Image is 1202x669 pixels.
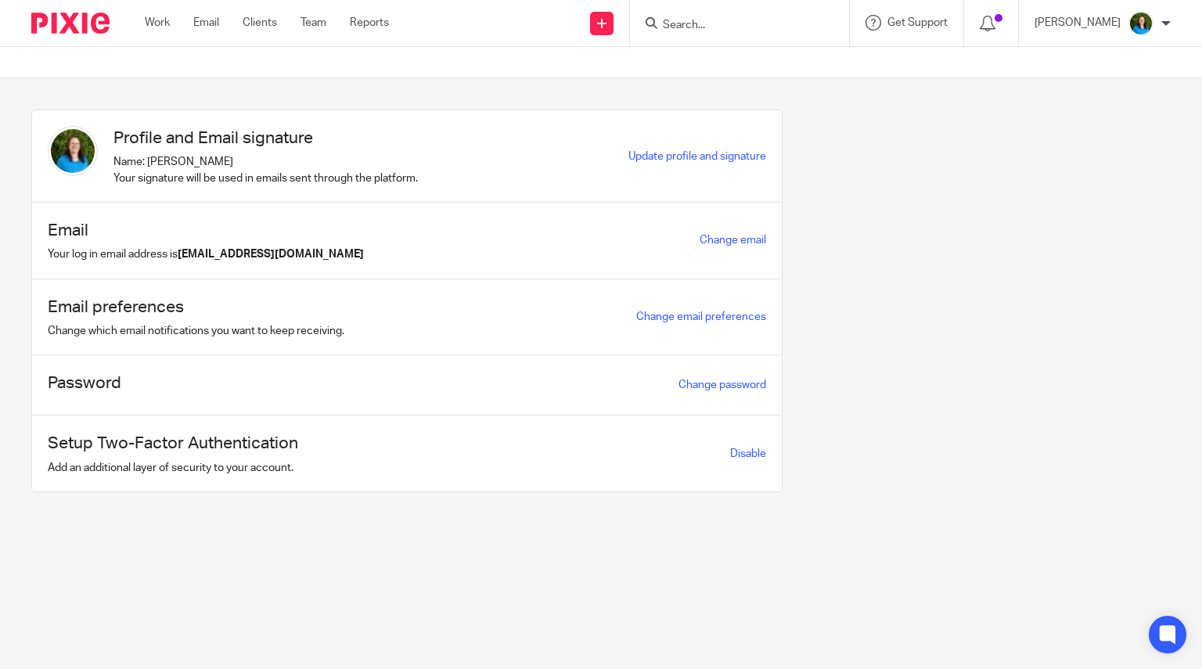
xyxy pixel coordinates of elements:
[178,249,364,260] b: [EMAIL_ADDRESS][DOMAIN_NAME]
[113,154,418,186] p: Name: [PERSON_NAME] Your signature will be used in emails sent through the platform.
[48,460,298,476] p: Add an additional layer of security to your account.
[730,448,766,459] a: Disable
[678,379,766,390] a: Change password
[243,15,277,31] a: Clients
[661,19,802,33] input: Search
[300,15,326,31] a: Team
[48,218,364,243] h1: Email
[48,371,121,395] h1: Password
[48,431,298,455] h1: Setup Two-Factor Authentication
[887,17,948,28] span: Get Support
[628,151,766,162] a: Update profile and signature
[350,15,389,31] a: Reports
[48,126,98,176] img: Z91wLL_E.jpeg
[48,295,344,319] h1: Email preferences
[700,235,766,246] a: Change email
[636,311,766,322] a: Change email preferences
[113,126,418,150] h1: Profile and Email signature
[31,13,110,34] img: Pixie
[48,323,344,339] p: Change which email notifications you want to keep receiving.
[1128,11,1153,36] img: Z91wLL_E.jpeg
[1035,15,1121,31] p: [PERSON_NAME]
[193,15,219,31] a: Email
[48,246,364,262] p: Your log in email address is
[145,15,170,31] a: Work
